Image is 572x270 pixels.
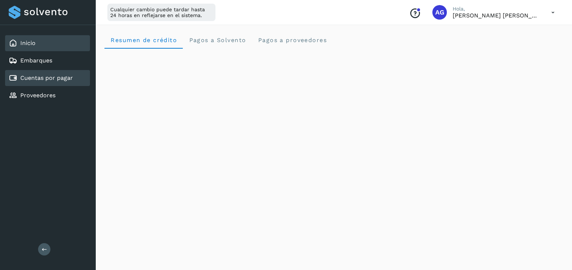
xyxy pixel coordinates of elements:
[110,37,177,44] span: Resumen de crédito
[5,87,90,103] div: Proveedores
[107,4,215,21] div: Cualquier cambio puede tardar hasta 24 horas en reflejarse en el sistema.
[20,92,55,99] a: Proveedores
[20,74,73,81] a: Cuentas por pagar
[5,70,90,86] div: Cuentas por pagar
[5,53,90,69] div: Embarques
[5,35,90,51] div: Inicio
[258,37,327,44] span: Pagos a proveedores
[20,57,52,64] a: Embarques
[453,12,540,19] p: Abigail Gonzalez Leon
[20,40,36,46] a: Inicio
[189,37,246,44] span: Pagos a Solvento
[453,6,540,12] p: Hola,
